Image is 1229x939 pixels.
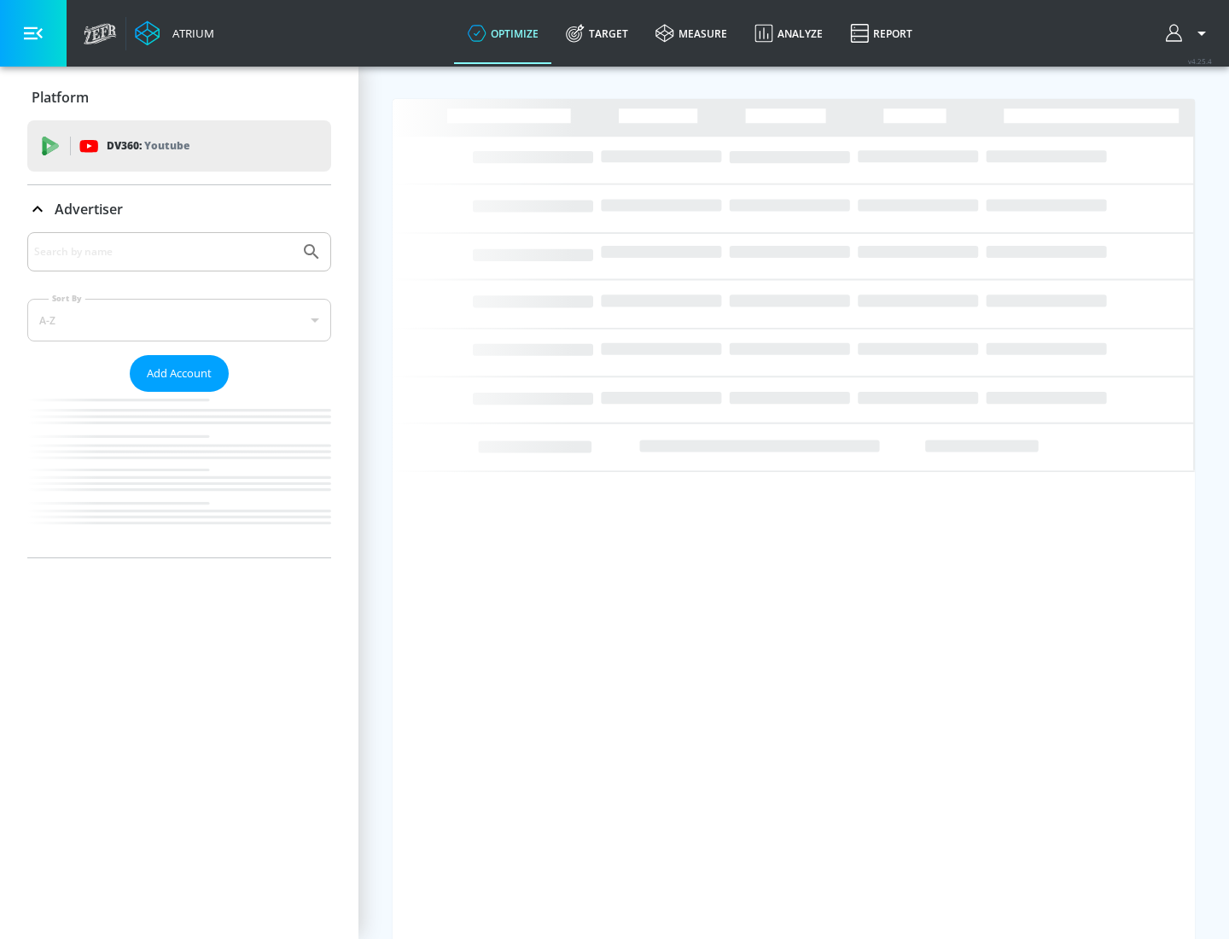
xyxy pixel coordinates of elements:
p: Advertiser [55,200,123,219]
a: measure [642,3,741,64]
div: A-Z [27,299,331,341]
p: DV360: [107,137,189,155]
span: v 4.25.4 [1188,56,1212,66]
a: Analyze [741,3,836,64]
div: Platform [27,73,331,121]
p: Youtube [144,137,189,155]
span: Add Account [147,364,212,383]
nav: list of Advertiser [27,392,331,557]
p: Platform [32,88,89,107]
input: Search by name [34,241,293,263]
a: Target [552,3,642,64]
a: optimize [454,3,552,64]
button: Add Account [130,355,229,392]
label: Sort By [49,293,85,304]
a: Report [836,3,926,64]
div: DV360: Youtube [27,120,331,172]
div: Advertiser [27,185,331,233]
a: Atrium [135,20,214,46]
div: Atrium [166,26,214,41]
div: Advertiser [27,232,331,557]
